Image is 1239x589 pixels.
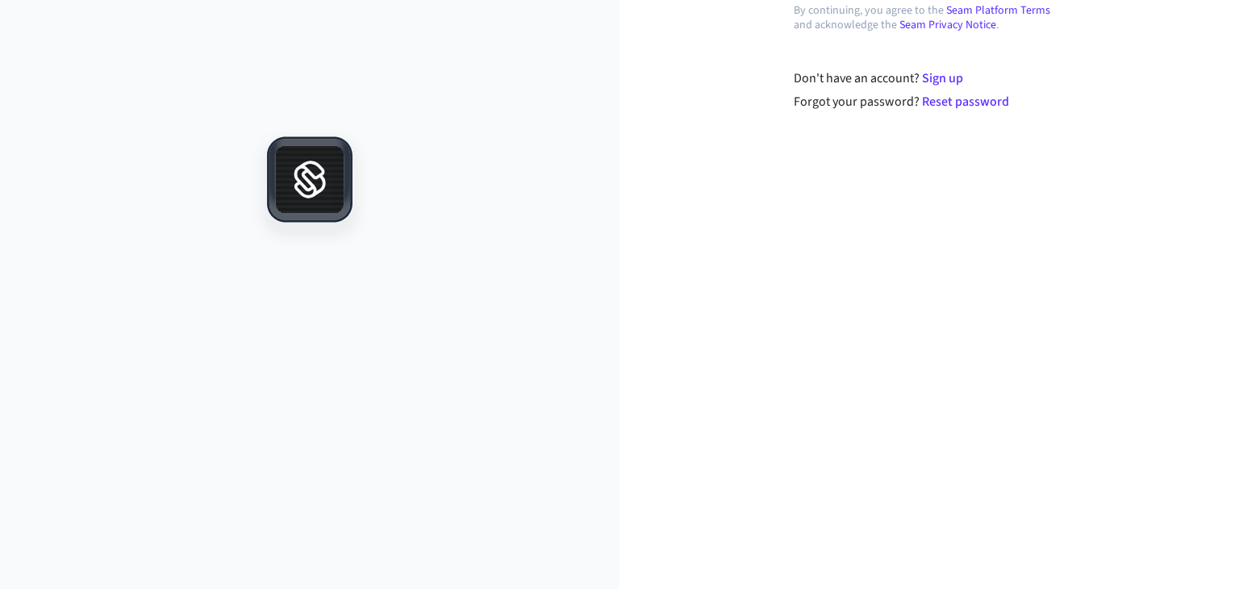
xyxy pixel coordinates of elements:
[946,2,1050,19] a: Seam Platform Terms
[922,69,963,87] a: Sign up
[899,17,996,33] a: Seam Privacy Notice
[794,3,1065,32] p: By continuing, you agree to the and acknowledge the .
[794,92,1066,111] div: Forgot your password?
[922,93,1009,111] a: Reset password
[794,69,1066,88] div: Don't have an account?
